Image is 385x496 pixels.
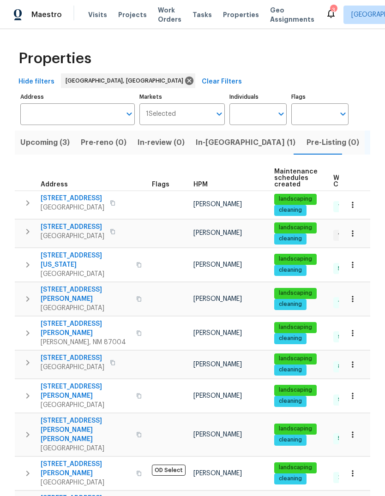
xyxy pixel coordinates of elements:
span: [STREET_ADDRESS][PERSON_NAME] [41,319,131,338]
span: [STREET_ADDRESS][PERSON_NAME] [41,285,131,304]
span: Hide filters [18,76,54,88]
span: [GEOGRAPHIC_DATA] [41,400,131,410]
span: landscaping [275,289,316,297]
span: [STREET_ADDRESS][PERSON_NAME] [41,382,131,400]
span: Pre-Listing (0) [307,136,359,149]
span: [PERSON_NAME] [193,296,242,302]
span: Properties [18,54,91,63]
span: [STREET_ADDRESS][PERSON_NAME] [41,460,131,478]
span: [PERSON_NAME] [193,431,242,438]
span: 5 Done [334,435,361,442]
span: [STREET_ADDRESS][PERSON_NAME][PERSON_NAME] [41,416,131,444]
label: Flags [291,94,349,100]
span: [STREET_ADDRESS] [41,353,104,363]
span: cleaning [275,266,306,274]
span: [GEOGRAPHIC_DATA] [41,232,104,241]
span: [PERSON_NAME] [193,201,242,208]
span: [STREET_ADDRESS] [41,222,104,232]
span: 1 Selected [146,110,176,118]
span: [PERSON_NAME], NM 87004 [41,338,131,347]
span: [PERSON_NAME] [193,330,242,336]
div: 3 [330,6,337,15]
span: landscaping [275,224,316,232]
button: Open [123,108,136,120]
span: Properties [223,10,259,19]
span: In-[GEOGRAPHIC_DATA] (1) [196,136,295,149]
span: cleaning [275,235,306,243]
span: Flags [152,181,169,188]
span: landscaping [275,425,316,433]
span: [STREET_ADDRESS] [41,194,104,203]
button: Open [337,108,349,120]
span: Upcoming (3) [20,136,70,149]
span: [GEOGRAPHIC_DATA] [41,478,131,487]
span: [GEOGRAPHIC_DATA] [41,203,104,212]
span: cleaning [275,397,306,405]
button: Hide filters [15,73,58,90]
span: Maintenance schedules created [274,168,318,188]
span: Visits [88,10,107,19]
span: Clear Filters [202,76,242,88]
span: cleaning [275,335,306,342]
span: landscaping [275,386,316,394]
span: OD Select [152,465,186,476]
button: Open [275,108,288,120]
span: 5 Done [334,265,361,273]
span: 8 Done [334,363,361,371]
span: [GEOGRAPHIC_DATA] [41,363,104,372]
span: [GEOGRAPHIC_DATA] [41,269,131,279]
span: [PERSON_NAME] [193,470,242,477]
span: landscaping [275,255,316,263]
span: [GEOGRAPHIC_DATA] [41,304,131,313]
span: Address [41,181,68,188]
span: [PERSON_NAME] [193,262,242,268]
span: cleaning [275,300,306,308]
span: HPM [193,181,208,188]
span: Pre-reno (0) [81,136,126,149]
span: 28 Done [334,473,365,481]
span: In-review (0) [138,136,185,149]
span: cleaning [275,206,306,214]
span: cleaning [275,366,306,374]
span: 9 Done [334,396,361,404]
button: Clear Filters [198,73,246,90]
span: 9 Done [334,333,361,341]
span: landscaping [275,195,316,203]
label: Address [20,94,135,100]
span: 14 Done [334,299,364,307]
span: Projects [118,10,147,19]
span: landscaping [275,355,316,363]
span: 7 Done [334,203,361,211]
span: 1 WIP [334,232,355,239]
span: Tasks [192,12,212,18]
span: Maestro [31,10,62,19]
span: [PERSON_NAME] [193,393,242,399]
button: Open [213,108,226,120]
label: Markets [139,94,225,100]
span: [STREET_ADDRESS][US_STATE] [41,251,131,269]
span: landscaping [275,464,316,472]
span: landscaping [275,323,316,331]
label: Individuals [229,94,287,100]
div: [GEOGRAPHIC_DATA], [GEOGRAPHIC_DATA] [61,73,195,88]
span: [PERSON_NAME] [193,230,242,236]
span: Work Orders [158,6,181,24]
span: Geo Assignments [270,6,314,24]
span: cleaning [275,475,306,483]
span: [GEOGRAPHIC_DATA], [GEOGRAPHIC_DATA] [66,76,187,85]
span: [PERSON_NAME] [193,361,242,368]
span: [GEOGRAPHIC_DATA] [41,444,131,453]
span: cleaning [275,436,306,444]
